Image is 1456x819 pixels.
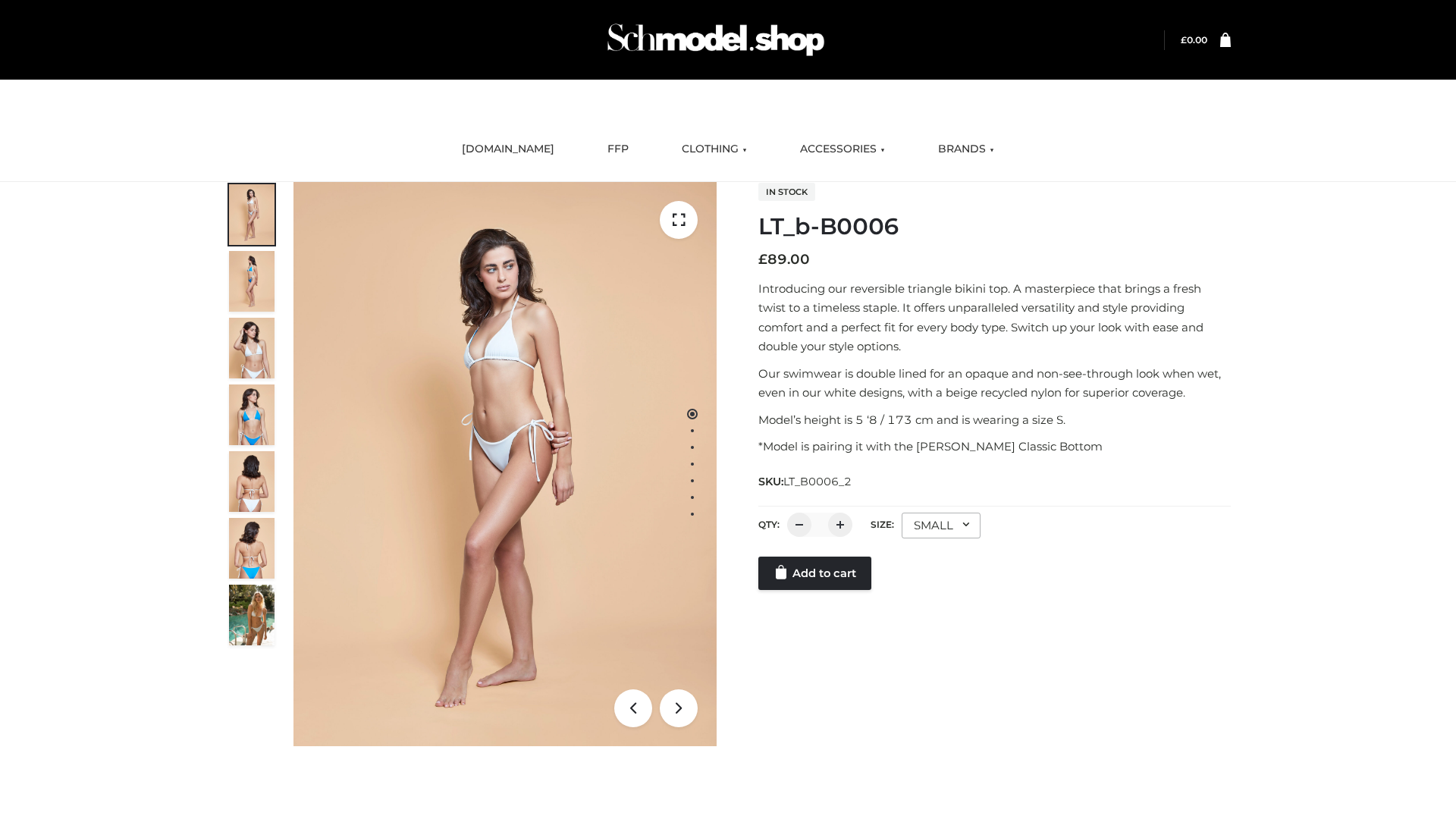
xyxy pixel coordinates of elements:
[1181,34,1207,45] a: £0.00
[758,251,767,268] span: £
[758,557,871,590] a: Add to cart
[758,183,815,201] span: In stock
[229,518,275,579] img: ArielClassicBikiniTop_CloudNine_AzureSky_OW114ECO_8-scaled.jpg
[758,213,1231,240] h1: LT_b-B0006
[229,318,275,378] img: ArielClassicBikiniTop_CloudNine_AzureSky_OW114ECO_3-scaled.jpg
[596,133,640,166] a: FFP
[229,184,275,245] img: ArielClassicBikiniTop_CloudNine_AzureSky_OW114ECO_1-scaled.jpg
[758,364,1231,403] p: Our swimwear is double lined for an opaque and non-see-through look when wet, even in our white d...
[783,475,852,488] span: LT_B0006_2
[758,410,1231,430] p: Model’s height is 5 ‘8 / 173 cm and is wearing a size S.
[229,251,275,312] img: ArielClassicBikiniTop_CloudNine_AzureSky_OW114ECO_2-scaled.jpg
[758,519,780,530] label: QTY:
[927,133,1006,166] a: BRANDS
[871,519,894,530] label: Size:
[602,10,830,70] img: Schmodel Admin 964
[229,384,275,445] img: ArielClassicBikiniTop_CloudNine_AzureSky_OW114ECO_4-scaled.jpg
[450,133,566,166] a: [DOMAIN_NAME]
[670,133,758,166] a: CLOTHING
[293,182,717,746] img: LT_b-B0006
[229,585,275,645] img: Arieltop_CloudNine_AzureSky2.jpg
[758,437,1231,457] p: *Model is pairing it with the [PERSON_NAME] Classic Bottom
[758,251,810,268] bdi: 89.00
[789,133,896,166] a: ACCESSORIES
[758,472,853,491] span: SKU:
[229,451,275,512] img: ArielClassicBikiniTop_CloudNine_AzureSky_OW114ECO_7-scaled.jpg
[1181,34,1207,45] bdi: 0.00
[902,513,981,538] div: SMALL
[1181,34,1187,45] span: £
[758,279,1231,356] p: Introducing our reversible triangle bikini top. A masterpiece that brings a fresh twist to a time...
